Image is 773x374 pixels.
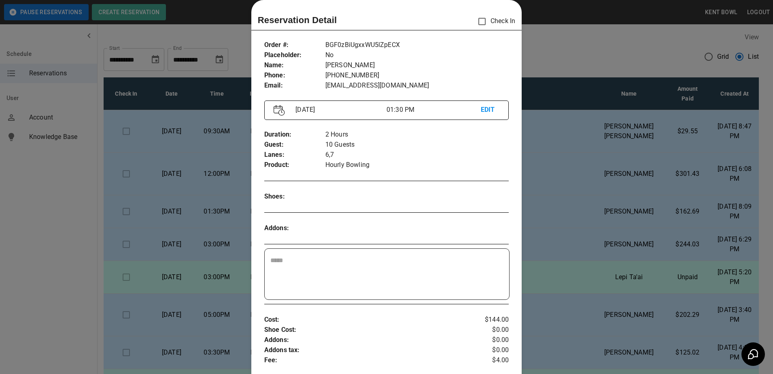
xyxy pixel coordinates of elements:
[325,81,509,91] p: [EMAIL_ADDRESS][DOMAIN_NAME]
[264,150,325,160] p: Lanes :
[264,315,468,325] p: Cost :
[468,345,509,355] p: $0.00
[264,50,325,60] p: Placeholder :
[274,105,285,116] img: Vector
[325,150,509,160] p: 6,7
[258,13,337,27] p: Reservation Detail
[325,40,509,50] p: BGF0zBiUgxxWU5lZpECX
[325,71,509,81] p: [PHONE_NUMBER]
[264,335,468,345] p: Addons :
[468,325,509,335] p: $0.00
[292,105,386,115] p: [DATE]
[264,130,325,140] p: Duration :
[468,315,509,325] p: $144.00
[264,345,468,355] p: Addons tax :
[264,40,325,50] p: Order # :
[264,140,325,150] p: Guest :
[264,192,325,202] p: Shoes :
[325,140,509,150] p: 10 Guests
[325,50,509,60] p: No
[264,160,325,170] p: Product :
[264,223,325,233] p: Addons :
[264,81,325,91] p: Email :
[386,105,481,115] p: 01:30 PM
[264,325,468,335] p: Shoe Cost :
[468,355,509,365] p: $4.00
[264,60,325,71] p: Name :
[468,335,509,345] p: $0.00
[264,71,325,81] p: Phone :
[474,13,515,30] p: Check In
[325,130,509,140] p: 2 Hours
[325,60,509,71] p: [PERSON_NAME]
[264,355,468,365] p: Fee :
[325,160,509,170] p: Hourly Bowling
[481,105,500,115] p: EDIT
